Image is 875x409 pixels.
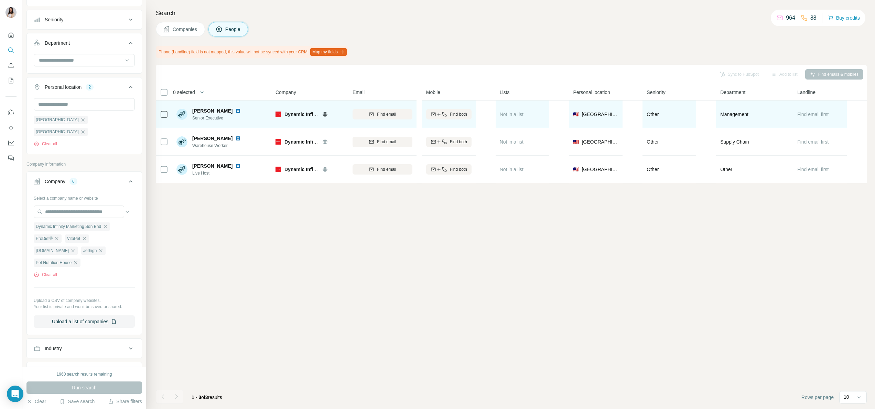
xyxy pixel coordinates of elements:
span: Find email first [797,139,829,145]
button: Dashboard [6,137,17,149]
span: 0 selected [173,89,195,96]
span: [GEOGRAPHIC_DATA] [582,166,618,173]
div: 2 [86,84,94,90]
button: Find both [426,137,472,147]
button: Department [27,35,142,54]
div: Seniority [45,16,63,23]
div: Personal location [45,84,82,91]
span: Find both [450,139,467,145]
div: Company [45,178,65,185]
button: Find both [426,164,472,175]
span: 🇲🇾 [573,111,579,118]
p: Company information [26,161,142,167]
button: Enrich CSV [6,59,17,72]
img: Avatar [176,109,187,120]
div: 6 [69,178,77,185]
p: Upload a CSV of company websites. [34,297,135,304]
span: [GEOGRAPHIC_DATA] [36,129,79,135]
span: [PERSON_NAME] [192,107,233,114]
img: LinkedIn logo [235,136,241,141]
span: VitaPet [67,235,80,242]
span: [PERSON_NAME] [192,135,233,142]
span: Dynamic Infinity Marketing Sdn Bhd [284,139,367,145]
button: Feedback [6,152,17,164]
span: Other [647,112,659,117]
span: [DOMAIN_NAME] [36,248,69,254]
span: Landline [797,89,815,96]
span: People [225,26,241,33]
img: Logo of Dynamic Infinity Marketing Sdn Bhd [276,112,281,117]
button: Save search [60,398,95,405]
img: LinkedIn logo [235,108,241,114]
span: 1 - 3 [192,395,201,400]
span: Companies [173,26,198,33]
span: Email [353,89,365,96]
button: Find email [353,109,412,119]
p: 10 [844,394,849,400]
span: Other [720,166,732,173]
span: Not in a list [500,167,523,172]
button: Industry [27,340,142,357]
span: Personal location [573,89,610,96]
span: 3 [205,395,208,400]
button: Find both [426,109,472,119]
button: Clear [26,398,46,405]
span: Not in a list [500,112,523,117]
img: Avatar [176,164,187,175]
button: Company6 [27,173,142,192]
span: results [192,395,222,400]
span: Find email first [797,112,829,117]
button: Upload a list of companies [34,315,135,328]
span: Pet Nutrition House [36,260,72,266]
span: of [201,395,205,400]
span: Dynamic Infinity Marketing Sdn Bhd [284,112,367,117]
img: LinkedIn logo [235,163,241,169]
span: 🇲🇾 [573,166,579,173]
button: Use Surfe on LinkedIn [6,106,17,119]
span: Find both [450,111,467,117]
span: Seniority [647,89,665,96]
span: Find email first [797,167,829,172]
button: Find email [353,164,412,175]
button: Clear all [34,141,57,147]
div: Phone (Landline) field is not mapped, this value will not be synced with your CRM [156,46,348,58]
span: Warehouse Worker [192,143,249,149]
span: [GEOGRAPHIC_DATA] [582,111,618,118]
span: Other [647,139,659,145]
div: 1960 search results remaining [57,371,112,377]
span: Find both [450,166,467,172]
span: Find email [377,139,396,145]
span: 🇲🇾 [573,138,579,145]
img: Logo of Dynamic Infinity Marketing Sdn Bhd [276,167,281,172]
button: Buy credits [828,13,860,23]
button: Quick start [6,29,17,41]
img: Avatar [6,7,17,18]
div: Open Intercom Messenger [7,386,23,402]
button: Share filters [108,398,142,405]
span: Company [276,89,296,96]
span: Find email [377,111,396,117]
span: Dynamic Infinity Marketing Sdn Bhd [284,167,367,172]
button: Use Surfe API [6,122,17,134]
button: Search [6,44,17,56]
button: Map my fields [310,48,347,56]
button: HQ location [27,364,142,380]
span: Rows per page [801,394,834,401]
div: Industry [45,345,62,352]
p: Your list is private and won't be saved or shared. [34,304,135,310]
span: Mobile [426,89,440,96]
span: Lists [500,89,510,96]
span: Not in a list [500,139,523,145]
span: [PERSON_NAME] [192,163,233,169]
button: Clear all [34,272,57,278]
p: 964 [786,14,795,22]
span: [GEOGRAPHIC_DATA] [582,138,618,145]
span: Senior Executive [192,115,249,121]
span: Dynamic Infinity Marketing Sdn Bhd [36,223,101,230]
img: Logo of Dynamic Infinity Marketing Sdn Bhd [276,139,281,145]
span: ProDiet® [36,235,53,242]
button: My lists [6,74,17,87]
span: Other [647,167,659,172]
span: Jerhigh [83,248,97,254]
span: Management [720,111,748,118]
